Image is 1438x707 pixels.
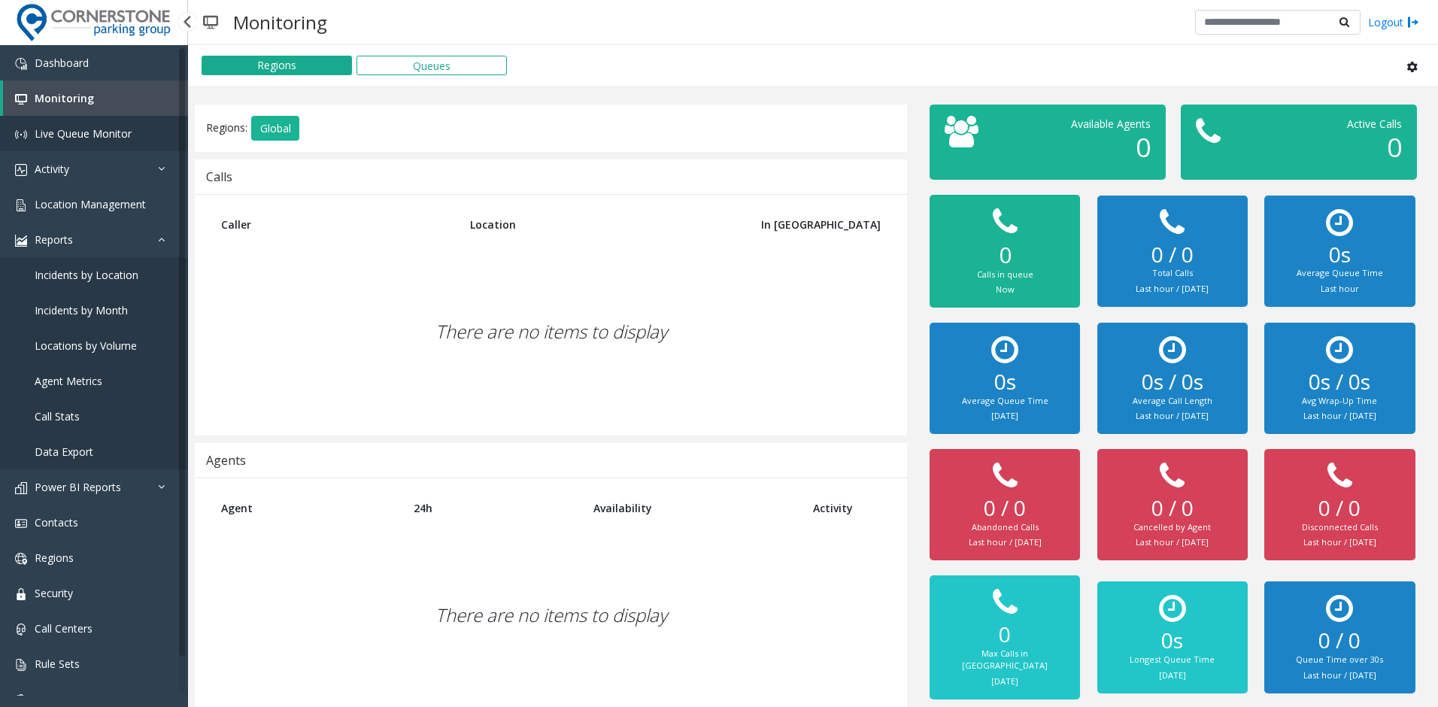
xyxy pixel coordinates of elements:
span: Available Agents [1071,117,1151,131]
span: Call Centers [35,621,93,636]
small: Last hour / [DATE] [1136,283,1209,294]
button: Global [251,116,299,141]
img: 'icon' [15,659,27,671]
h2: 0s [1279,242,1400,268]
span: Power BI Reports [35,480,121,494]
h2: 0 / 0 [1112,496,1233,521]
h3: Monitoring [226,4,335,41]
small: Last hour / [DATE] [1136,410,1209,421]
img: 'icon' [15,482,27,494]
img: 'icon' [15,588,27,600]
img: 'icon' [15,129,27,141]
small: [DATE] [991,410,1018,421]
img: logout [1407,14,1419,30]
span: Active Calls [1347,117,1402,131]
small: Last hour / [DATE] [1303,536,1376,548]
span: Contacts [35,515,78,529]
div: Cancelled by Agent [1112,521,1233,534]
img: 'icon' [15,235,27,247]
button: Queues [356,56,507,75]
a: Logout [1368,14,1419,30]
img: 'icon' [15,199,27,211]
span: Security [35,586,73,600]
div: There are no items to display [210,243,892,420]
span: Dashboard [35,56,89,70]
h2: 0 [945,622,1065,648]
span: Reports [35,232,73,247]
img: pageIcon [203,4,218,41]
span: Monitoring [35,91,94,105]
th: Agent [210,490,402,526]
span: Data Export [35,445,93,459]
img: 'icon' [15,93,27,105]
th: In [GEOGRAPHIC_DATA] [724,206,892,243]
div: Max Calls in [GEOGRAPHIC_DATA] [945,648,1065,672]
h2: 0 / 0 [1279,496,1400,521]
h2: 0 / 0 [1112,242,1233,268]
h2: 0s [1112,628,1233,654]
img: 'icon' [15,164,27,176]
span: Regions: [206,120,247,134]
th: 24h [402,490,582,526]
div: Longest Queue Time [1112,654,1233,666]
small: Last hour / [DATE] [1136,536,1209,548]
div: Average Queue Time [1279,267,1400,280]
div: Agents [206,451,246,470]
div: Calls [206,167,232,187]
small: Last hour / [DATE] [969,536,1042,548]
div: Average Call Length [1112,395,1233,408]
span: Incidents by Location [35,268,138,282]
small: [DATE] [991,675,1018,687]
th: Activity [802,490,892,526]
span: Agent Services [35,692,106,706]
th: Caller [210,206,459,243]
h2: 0 / 0 [1279,628,1400,654]
div: Abandoned Calls [945,521,1065,534]
th: Location [459,206,724,243]
button: Regions [202,56,352,75]
img: 'icon' [15,58,27,70]
small: Last hour [1321,283,1359,294]
img: 'icon' [15,694,27,706]
img: 'icon' [15,624,27,636]
small: Now [996,284,1015,295]
small: Last hour / [DATE] [1303,669,1376,681]
a: Monitoring [3,80,188,116]
span: Rule Sets [35,657,80,671]
span: 0 [1136,129,1151,165]
th: Availability [582,490,802,526]
div: Total Calls [1112,267,1233,280]
div: Calls in queue [945,269,1065,281]
div: Average Queue Time [945,395,1065,408]
div: Queue Time over 30s [1279,654,1400,666]
div: Disconnected Calls [1279,521,1400,534]
span: Call Stats [35,409,80,423]
small: [DATE] [1159,669,1186,681]
h2: 0s [945,369,1065,395]
h2: 0s / 0s [1112,369,1233,395]
h2: 0 [945,241,1065,269]
span: Live Queue Monitor [35,126,132,141]
span: Locations by Volume [35,338,137,353]
small: Last hour / [DATE] [1303,410,1376,421]
div: There are no items to display [210,526,892,704]
span: Agent Metrics [35,374,102,388]
h2: 0 / 0 [945,496,1065,521]
span: Location Management [35,197,146,211]
img: 'icon' [15,517,27,529]
span: Activity [35,162,69,176]
h2: 0s / 0s [1279,369,1400,395]
span: Incidents by Month [35,303,128,317]
div: Avg Wrap-Up Time [1279,395,1400,408]
img: 'icon' [15,553,27,565]
span: 0 [1387,129,1402,165]
span: Regions [35,551,74,565]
